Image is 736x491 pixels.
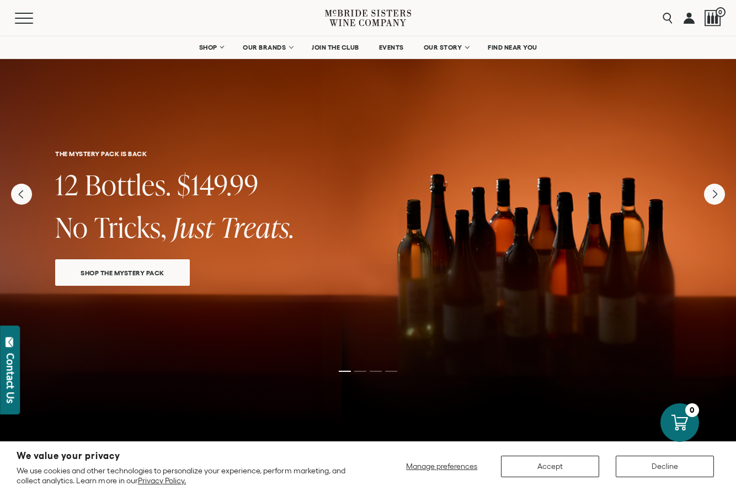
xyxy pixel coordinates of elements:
[488,44,537,51] span: FIND NEAR YOU
[385,371,397,372] li: Page dot 4
[55,150,681,157] h6: THE MYSTERY PACK IS BACK
[406,462,477,471] span: Manage preferences
[424,44,462,51] span: OUR STORY
[138,476,186,485] a: Privacy Policy.
[17,451,364,461] h2: We value your privacy
[339,371,351,372] li: Page dot 1
[379,44,404,51] span: EVENTS
[199,44,217,51] span: SHOP
[177,166,259,204] span: $149.99
[354,371,366,372] li: Page dot 2
[55,259,190,286] a: SHOP THE MYSTERY PACK
[399,456,484,477] button: Manage preferences
[716,7,726,17] span: 0
[481,36,545,58] a: FIND NEAR YOU
[55,208,88,246] span: No
[243,44,286,51] span: OUR BRANDS
[704,184,725,205] button: Next
[5,353,16,403] div: Contact Us
[372,36,411,58] a: EVENTS
[191,36,230,58] a: SHOP
[220,208,295,246] span: Treats.
[173,208,214,246] span: Just
[370,371,382,372] li: Page dot 3
[15,13,55,24] button: Mobile Menu Trigger
[616,456,714,477] button: Decline
[417,36,476,58] a: OUR STORY
[85,166,171,204] span: Bottles.
[94,208,167,246] span: Tricks,
[55,166,79,204] span: 12
[11,184,32,205] button: Previous
[305,36,366,58] a: JOIN THE CLUB
[61,266,184,279] span: SHOP THE MYSTERY PACK
[685,403,699,417] div: 0
[312,44,359,51] span: JOIN THE CLUB
[236,36,299,58] a: OUR BRANDS
[17,466,364,485] p: We use cookies and other technologies to personalize your experience, perform marketing, and coll...
[501,456,599,477] button: Accept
